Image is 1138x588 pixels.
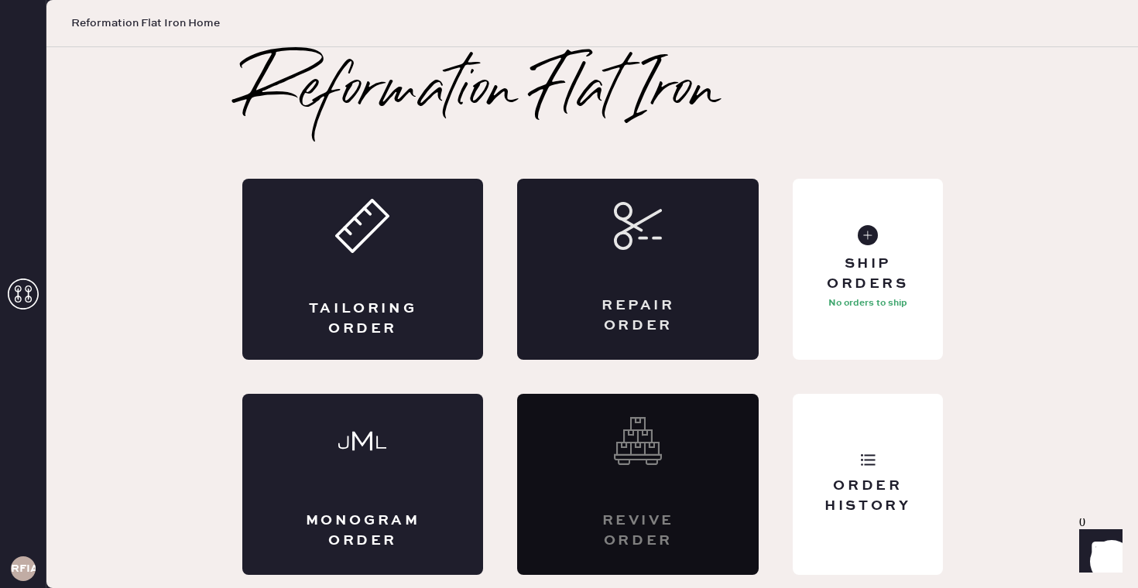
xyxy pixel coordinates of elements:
div: Monogram Order [304,511,422,550]
div: Interested? Contact us at care@hemster.co [517,394,759,575]
span: Reformation Flat Iron Home [71,15,220,31]
h3: RFIA [11,563,36,574]
h2: Reformation Flat Iron [242,61,722,123]
div: Tailoring Order [304,299,422,338]
div: Order History [805,477,930,515]
div: Ship Orders [805,255,930,293]
div: Revive order [579,511,697,550]
div: Repair Order [579,296,697,335]
p: No orders to ship [828,294,907,313]
iframe: Front Chat [1064,518,1131,585]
